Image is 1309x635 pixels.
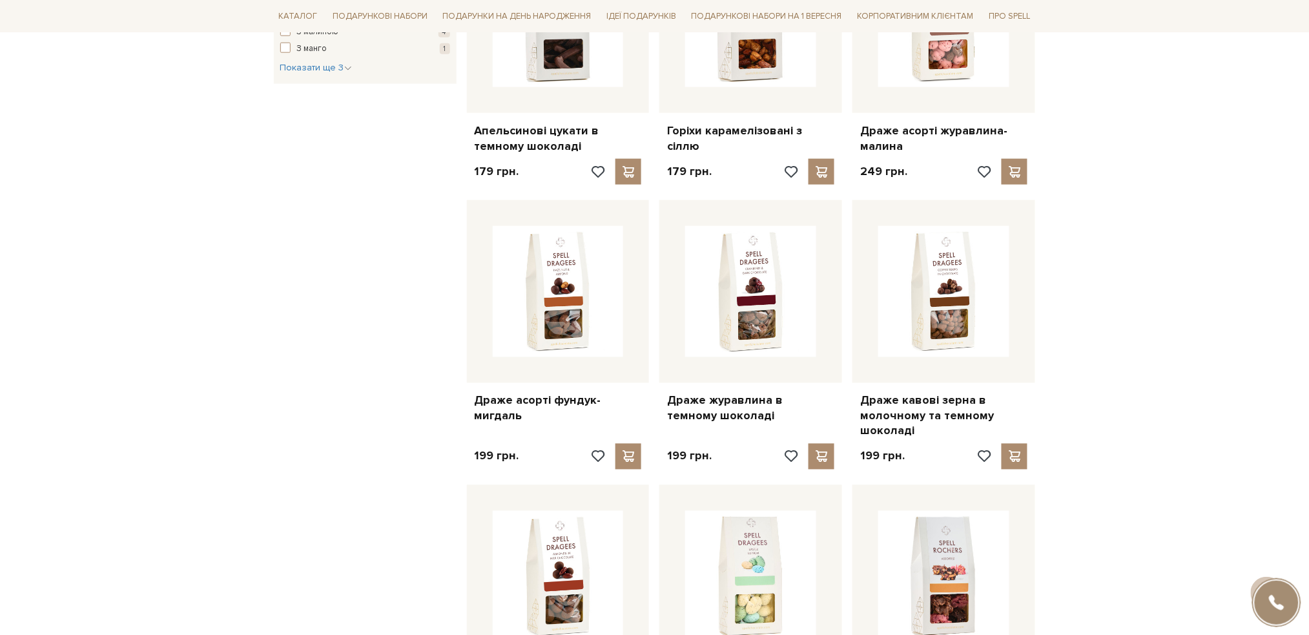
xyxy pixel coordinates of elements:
[438,6,597,26] span: Подарунки на День народження
[984,6,1036,26] span: Про Spell
[475,123,642,154] a: Апельсинові цукати в темному шоколаді
[475,393,642,424] a: Драже асорті фундук-мигдаль
[280,43,450,56] button: З манго 1
[280,61,352,74] button: Показати ще 3
[440,43,450,54] span: 1
[860,123,1027,154] a: Драже асорті журавлина-малина
[686,5,847,27] a: Подарункові набори на 1 Вересня
[297,43,327,56] span: З манго
[667,449,712,464] p: 199 грн.
[860,449,905,464] p: 199 грн.
[274,6,323,26] span: Каталог
[327,6,433,26] span: Подарункові набори
[667,123,834,154] a: Горіхи карамелізовані з сіллю
[475,449,519,464] p: 199 грн.
[860,164,907,179] p: 249 грн.
[280,62,352,73] span: Показати ще 3
[667,393,834,424] a: Драже журавлина в темному шоколаді
[860,393,1027,439] a: Драже кавові зерна в молочному та темному шоколаді
[667,164,712,179] p: 179 грн.
[475,164,519,179] p: 179 грн.
[601,6,681,26] span: Ідеї подарунків
[852,5,979,27] a: Корпоративним клієнтам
